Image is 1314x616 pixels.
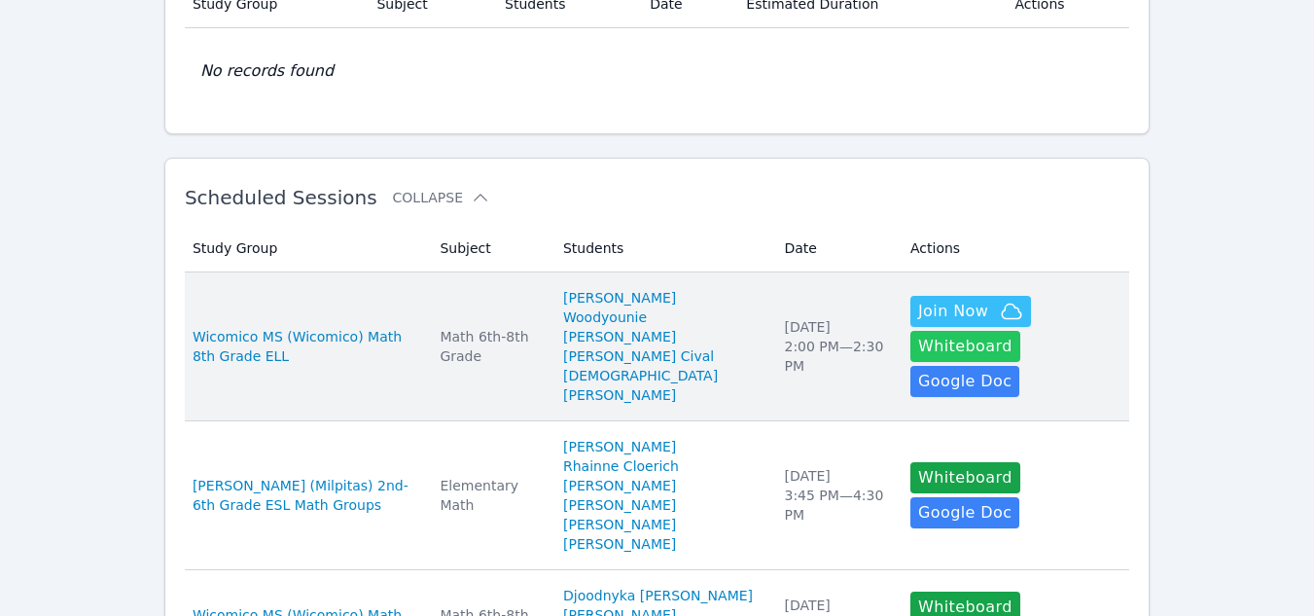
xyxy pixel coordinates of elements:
a: Google Doc [910,497,1019,528]
th: Subject [428,225,551,272]
div: Elementary Math [440,476,540,515]
tr: [PERSON_NAME] (Milpitas) 2nd-6th Grade ESL Math GroupsElementary Math[PERSON_NAME]Rhainne Cloeric... [185,421,1129,570]
span: Scheduled Sessions [185,186,377,209]
a: Djoodnyka [PERSON_NAME] [563,586,753,605]
div: Math 6th-8th Grade [440,327,540,366]
span: Join Now [918,300,988,323]
th: Date [772,225,899,272]
a: [DEMOGRAPHIC_DATA][PERSON_NAME] [563,366,762,405]
a: [PERSON_NAME] [563,515,676,534]
th: Actions [899,225,1129,272]
a: [PERSON_NAME] [563,495,676,515]
a: Woodyounie [PERSON_NAME] [563,308,762,346]
a: [PERSON_NAME] [563,288,676,308]
tr: Wicomico MS (Wicomico) Math 8th Grade ELLMath 6th-8th Grade[PERSON_NAME]Woodyounie [PERSON_NAME][... [185,272,1129,421]
div: [DATE] 3:45 PM — 4:30 PM [784,466,887,525]
td: No records found [185,28,1129,114]
button: Collapse [393,188,490,207]
th: Students [551,225,773,272]
a: [PERSON_NAME] [563,534,676,554]
a: Rhainne Cloerich [PERSON_NAME] [563,456,762,495]
a: Wicomico MS (Wicomico) Math 8th Grade ELL [193,327,417,366]
a: [PERSON_NAME] Cival [563,346,714,366]
button: Whiteboard [910,462,1020,493]
a: [PERSON_NAME] [563,437,676,456]
th: Study Group [185,225,429,272]
a: Google Doc [910,366,1019,397]
button: Join Now [910,296,1031,327]
div: [DATE] 2:00 PM — 2:30 PM [784,317,887,376]
button: Whiteboard [910,331,1020,362]
a: [PERSON_NAME] (Milpitas) 2nd-6th Grade ESL Math Groups [193,476,417,515]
